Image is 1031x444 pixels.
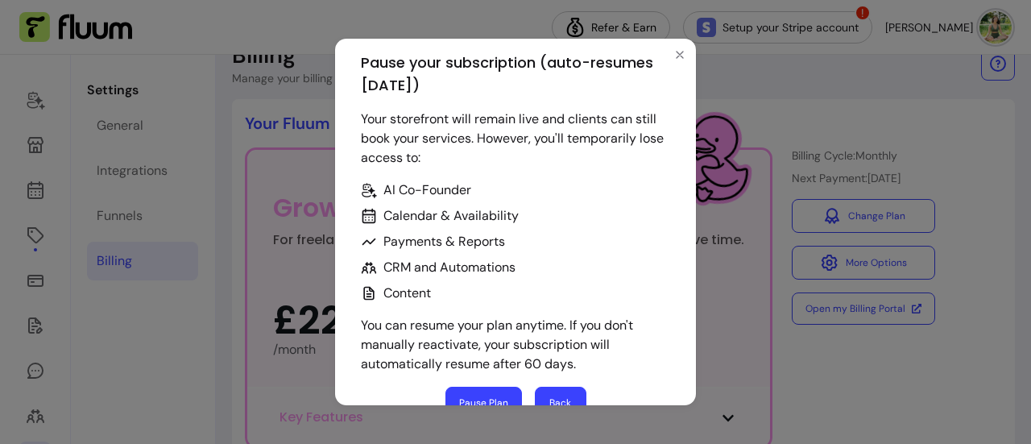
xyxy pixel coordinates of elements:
p: Your storefront will remain live and clients can still book your services. However, you'll tempor... [361,110,670,168]
li: Payments & Reports [361,232,670,251]
p: You can resume your plan anytime. If you don't manually reactivate, your subscription will automa... [361,316,670,374]
button: Back [535,387,586,419]
button: Close [667,42,693,68]
li: CRM and Automations [361,258,670,277]
li: AI Co-Founder [361,181,670,200]
button: Pause Plan [445,387,522,419]
li: Content [361,284,670,303]
li: Calendar & Availability [361,206,670,226]
p: Pause your subscription (auto-resumes [DATE]) [361,52,670,97]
